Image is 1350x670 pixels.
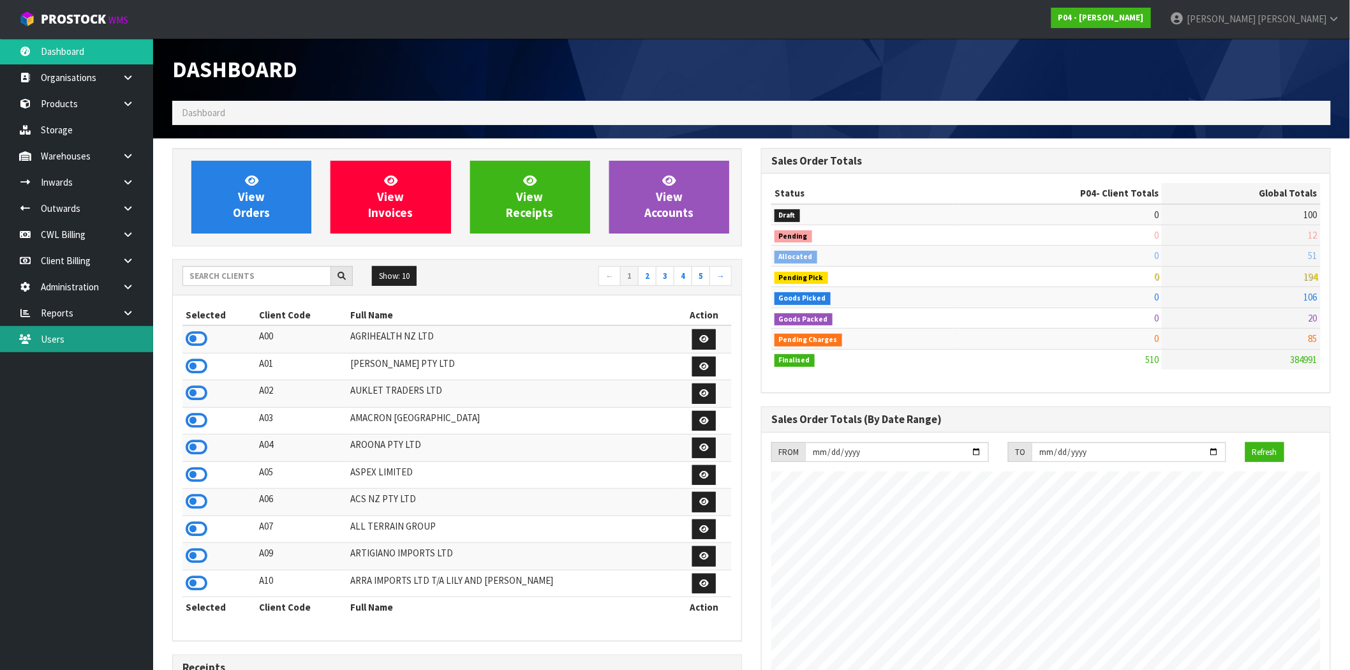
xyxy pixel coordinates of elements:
[256,570,347,597] td: A10
[676,305,732,325] th: Action
[1309,312,1317,324] span: 20
[775,209,800,222] span: Draft
[470,161,590,234] a: ViewReceipts
[1051,8,1151,28] a: P04 - [PERSON_NAME]
[347,325,676,353] td: AGRIHEALTH NZ LTD
[233,173,270,221] span: View Orders
[1245,442,1284,463] button: Refresh
[256,461,347,489] td: A05
[347,543,676,570] td: ARTIGIANO IMPORTS LTD
[256,380,347,408] td: A02
[347,353,676,380] td: [PERSON_NAME] PTY LTD
[1058,12,1144,23] strong: P04 - [PERSON_NAME]
[771,183,953,204] th: Status
[368,173,413,221] span: View Invoices
[347,570,676,597] td: ARRA IMPORTS LTD T/A LILY AND [PERSON_NAME]
[775,334,842,346] span: Pending Charges
[347,597,676,618] th: Full Name
[1154,312,1159,324] span: 0
[182,305,256,325] th: Selected
[256,597,347,618] th: Client Code
[709,266,732,287] a: →
[347,461,676,489] td: ASPEX LIMITED
[19,11,35,27] img: cube-alt.png
[1309,332,1317,345] span: 85
[347,407,676,435] td: AMACRON [GEOGRAPHIC_DATA]
[1154,271,1159,283] span: 0
[598,266,621,287] a: ←
[775,313,833,326] span: Goods Packed
[609,161,729,234] a: ViewAccounts
[256,516,347,543] td: A07
[347,305,676,325] th: Full Name
[347,489,676,516] td: ACS NZ PTY LTD
[256,435,347,462] td: A04
[644,173,694,221] span: View Accounts
[775,230,812,243] span: Pending
[182,266,331,286] input: Search clients
[256,543,347,570] td: A09
[771,413,1321,426] h3: Sales Order Totals (By Date Range)
[775,354,815,367] span: Finalised
[191,161,311,234] a: ViewOrders
[41,11,106,27] span: ProStock
[656,266,674,287] a: 3
[1291,354,1317,366] span: 384991
[638,266,656,287] a: 2
[1154,332,1159,345] span: 0
[172,56,297,83] span: Dashboard
[1304,271,1317,283] span: 194
[676,597,732,618] th: Action
[182,597,256,618] th: Selected
[347,435,676,462] td: AROONA PTY LTD
[775,251,817,264] span: Allocated
[182,107,225,119] span: Dashboard
[775,292,831,305] span: Goods Picked
[347,380,676,408] td: AUKLET TRADERS LTD
[372,266,417,287] button: Show: 10
[953,183,1162,204] th: - Client Totals
[771,442,805,463] div: FROM
[256,325,347,353] td: A00
[256,353,347,380] td: A01
[1304,291,1317,303] span: 106
[1008,442,1032,463] div: TO
[108,14,128,26] small: WMS
[256,489,347,516] td: A06
[330,161,450,234] a: ViewInvoices
[507,173,554,221] span: View Receipts
[256,407,347,435] td: A03
[1145,354,1159,366] span: 510
[620,266,639,287] a: 1
[1154,291,1159,303] span: 0
[692,266,710,287] a: 5
[674,266,692,287] a: 4
[775,272,828,285] span: Pending Pick
[347,516,676,543] td: ALL TERRAIN GROUP
[256,305,347,325] th: Client Code
[771,155,1321,167] h3: Sales Order Totals
[466,266,732,288] nav: Page navigation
